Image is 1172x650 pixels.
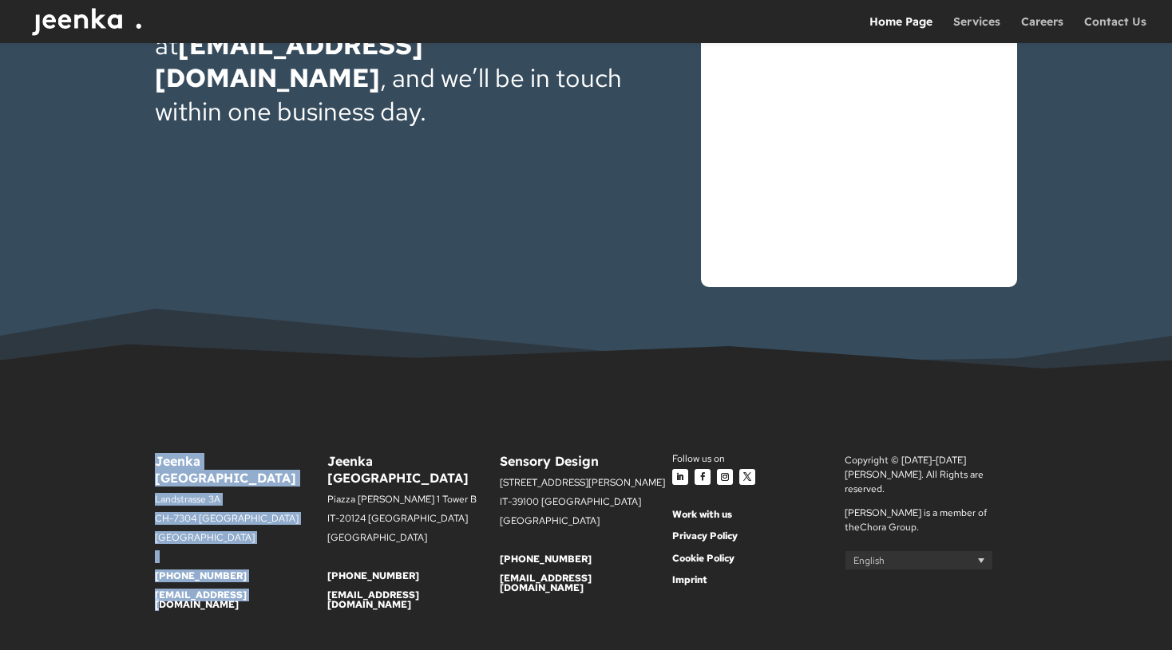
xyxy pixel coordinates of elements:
a: Careers [1021,16,1063,43]
h6: Sensory Design [500,453,672,478]
a: Follow on X [739,469,755,485]
a: [EMAIL_ADDRESS][DOMAIN_NAME] [327,589,419,611]
a: Contact Us [1084,16,1146,43]
div: Follow us on [672,453,845,466]
h6: Jeenka [GEOGRAPHIC_DATA] [155,453,327,494]
a: [PHONE_NUMBER] [500,553,592,565]
a: Chora Group [860,521,917,534]
a: [PHONE_NUMBER] [327,569,419,582]
p: IT-20124 [GEOGRAPHIC_DATA] [327,514,500,533]
p: [STREET_ADDRESS][PERSON_NAME] [500,478,672,497]
p: IT-39100 [GEOGRAPHIC_DATA] [500,497,672,516]
a: Imprint [672,573,707,586]
p: [GEOGRAPHIC_DATA] [500,516,672,535]
p: [GEOGRAPHIC_DATA] [327,533,500,552]
p: [GEOGRAPHIC_DATA] [155,533,327,552]
a: [EMAIL_ADDRESS][DOMAIN_NAME] [500,572,592,594]
p: Landstrasse 3A [155,494,327,514]
p: Piazza [PERSON_NAME] 1 Tower B [327,494,500,514]
a: Services [953,16,1000,43]
a: English [845,550,993,570]
a: Privacy Policy [672,530,738,542]
a: [EMAIL_ADDRESS][DOMAIN_NAME] [155,28,423,96]
p: CH-7304 [GEOGRAPHIC_DATA] [155,514,327,533]
a: Cookie Policy [672,552,734,565]
p: [PERSON_NAME] is a member of the . [845,506,1017,534]
a: [EMAIL_ADDRESS][DOMAIN_NAME] [155,589,247,611]
span: Copyright © [DATE]-[DATE] [PERSON_NAME]. All Rights are reserved. [845,454,984,495]
h6: Jeenka [GEOGRAPHIC_DATA] [327,453,500,494]
a: Follow on Facebook [695,469,711,485]
a: Home Page [869,16,932,43]
a: [PHONE_NUMBER] [155,569,247,582]
a: Work with us [672,508,732,521]
span: English [853,554,885,567]
a: Follow on Instagram [717,469,733,485]
a: Follow on LinkedIn [672,469,688,485]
